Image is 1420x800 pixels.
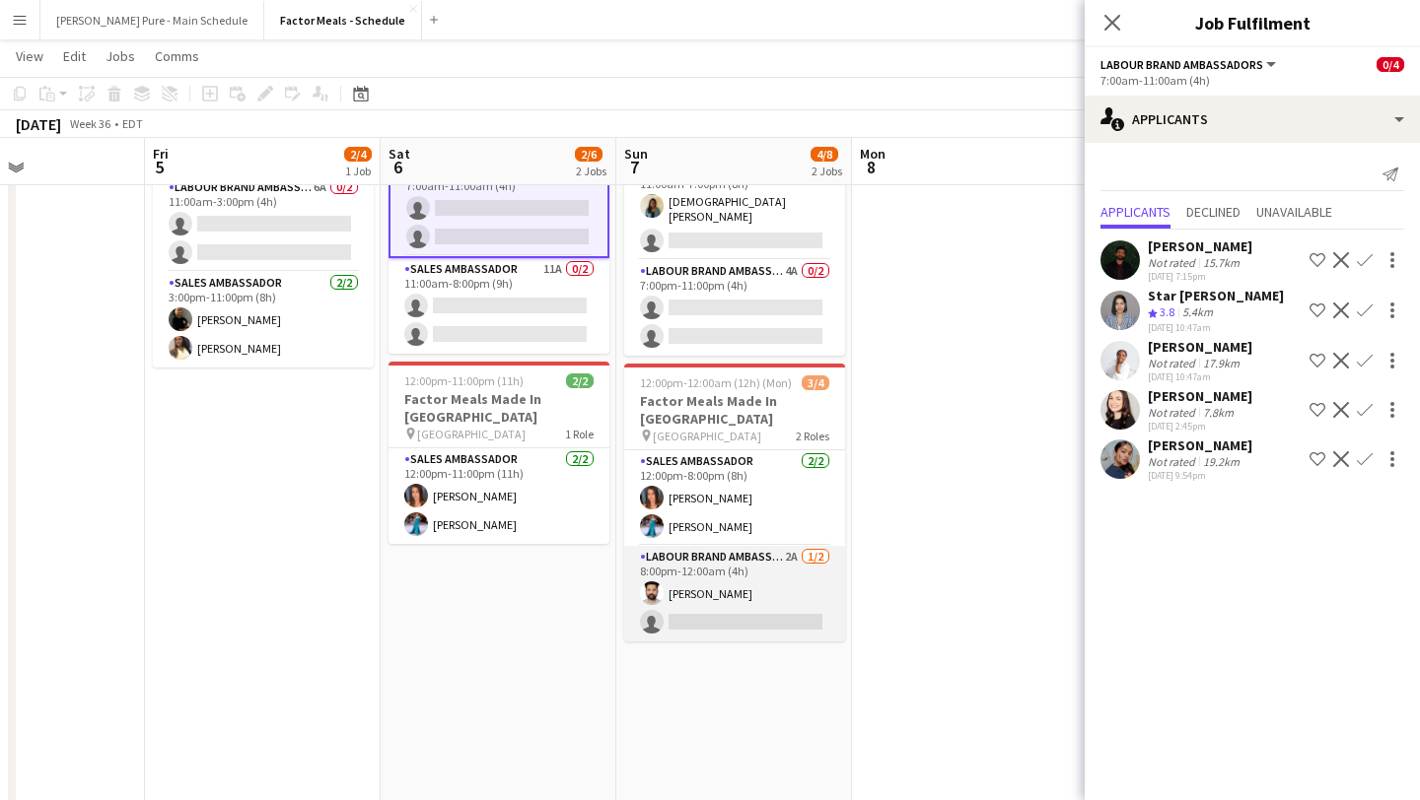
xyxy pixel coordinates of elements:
[1100,57,1279,72] button: Labour Brand Ambassadors
[16,47,43,65] span: View
[389,159,609,258] app-card-role: Labour Brand Ambassadors5A0/27:00am-11:00am (4h)
[857,156,886,178] span: 8
[624,392,845,428] h3: Factor Meals Made In [GEOGRAPHIC_DATA]
[576,164,606,178] div: 2 Jobs
[653,429,761,443] span: [GEOGRAPHIC_DATA]
[1148,287,1284,304] div: Star [PERSON_NAME]
[55,43,94,69] a: Edit
[802,375,829,390] span: 3/4
[389,362,609,544] app-job-card: 12:00pm-11:00pm (11h)2/2Factor Meals Made In [GEOGRAPHIC_DATA] [GEOGRAPHIC_DATA]1 RoleSales Ambas...
[1148,370,1252,383] div: [DATE] 10:47am
[65,116,114,131] span: Week 36
[1148,469,1252,482] div: [DATE] 9:54pm
[1085,96,1420,143] div: Applicants
[150,156,169,178] span: 5
[344,147,372,162] span: 2/4
[1148,405,1199,420] div: Not rated
[812,164,842,178] div: 2 Jobs
[153,90,374,367] app-job-card: 11:00am-11:00pm (12h)2/4Factor Meals Made In [GEOGRAPHIC_DATA] [GEOGRAPHIC_DATA]2 RolesLabour Bra...
[417,427,526,441] span: [GEOGRAPHIC_DATA]
[624,159,845,260] app-card-role: Sales Ambassador8A1/211:00am-7:00pm (8h)[DEMOGRAPHIC_DATA] [PERSON_NAME]
[1256,205,1332,219] span: Unavailable
[389,448,609,544] app-card-role: Sales Ambassador2/212:00pm-11:00pm (11h)[PERSON_NAME][PERSON_NAME]
[1199,454,1243,469] div: 19.2km
[1377,57,1404,72] span: 0/4
[624,546,845,641] app-card-role: Labour Brand Ambassadors2A1/28:00pm-12:00am (4h)[PERSON_NAME]
[860,145,886,163] span: Mon
[153,145,169,163] span: Fri
[811,147,838,162] span: 4/8
[566,373,594,388] span: 2/2
[1148,338,1252,356] div: [PERSON_NAME]
[153,272,374,367] app-card-role: Sales Ambassador2/23:00pm-11:00pm (8h)[PERSON_NAME][PERSON_NAME]
[1148,270,1252,283] div: [DATE] 7:15pm
[1148,387,1252,405] div: [PERSON_NAME]
[1148,237,1252,255] div: [PERSON_NAME]
[640,375,792,390] span: 12:00pm-12:00am (12h) (Mon)
[264,1,422,39] button: Factor Meals - Schedule
[565,427,594,441] span: 1 Role
[16,114,61,134] div: [DATE]
[1148,454,1199,469] div: Not rated
[624,145,648,163] span: Sun
[147,43,207,69] a: Comms
[796,429,829,443] span: 2 Roles
[1100,205,1171,219] span: Applicants
[8,43,51,69] a: View
[1160,304,1174,319] span: 3.8
[1148,420,1252,433] div: [DATE] 2:45pm
[624,260,845,356] app-card-role: Labour Brand Ambassadors4A0/27:00pm-11:00pm (4h)
[106,47,135,65] span: Jobs
[122,116,143,131] div: EDT
[98,43,143,69] a: Jobs
[155,47,199,65] span: Comms
[624,90,845,356] app-job-card: 11:00am-11:00pm (12h)1/4Factor Meals Cabbagetown [GEOGRAPHIC_DATA]2 RolesSales Ambassador8A1/211:...
[404,373,524,388] span: 12:00pm-11:00pm (11h)
[153,176,374,272] app-card-role: Labour Brand Ambassadors6A0/211:00am-3:00pm (4h)
[1148,356,1199,370] div: Not rated
[1148,436,1252,454] div: [PERSON_NAME]
[621,156,648,178] span: 7
[1199,405,1238,420] div: 7.8km
[1148,321,1284,334] div: [DATE] 10:47am
[386,156,410,178] span: 6
[624,364,845,641] app-job-card: 12:00pm-12:00am (12h) (Mon)3/4Factor Meals Made In [GEOGRAPHIC_DATA] [GEOGRAPHIC_DATA]2 RolesSale...
[1100,57,1263,72] span: Labour Brand Ambassadors
[389,390,609,426] h3: Factor Meals Made In [GEOGRAPHIC_DATA]
[1199,255,1243,270] div: 15.7km
[1085,10,1420,35] h3: Job Fulfilment
[1178,304,1217,321] div: 5.4km
[345,164,371,178] div: 1 Job
[1100,73,1404,88] div: 7:00am-11:00am (4h)
[1148,255,1199,270] div: Not rated
[624,450,845,546] app-card-role: Sales Ambassador2/212:00pm-8:00pm (8h)[PERSON_NAME][PERSON_NAME]
[389,258,609,354] app-card-role: Sales Ambassador11A0/211:00am-8:00pm (9h)
[575,147,603,162] span: 2/6
[1186,205,1241,219] span: Declined
[63,47,86,65] span: Edit
[389,145,410,163] span: Sat
[1199,356,1243,370] div: 17.9km
[40,1,264,39] button: [PERSON_NAME] Pure - Main Schedule
[389,90,609,354] app-job-card: 7:00am-8:00pm (13h)0/4Factor Meals Cabbagetown [GEOGRAPHIC_DATA]2 RolesLabour Brand Ambassadors5A...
